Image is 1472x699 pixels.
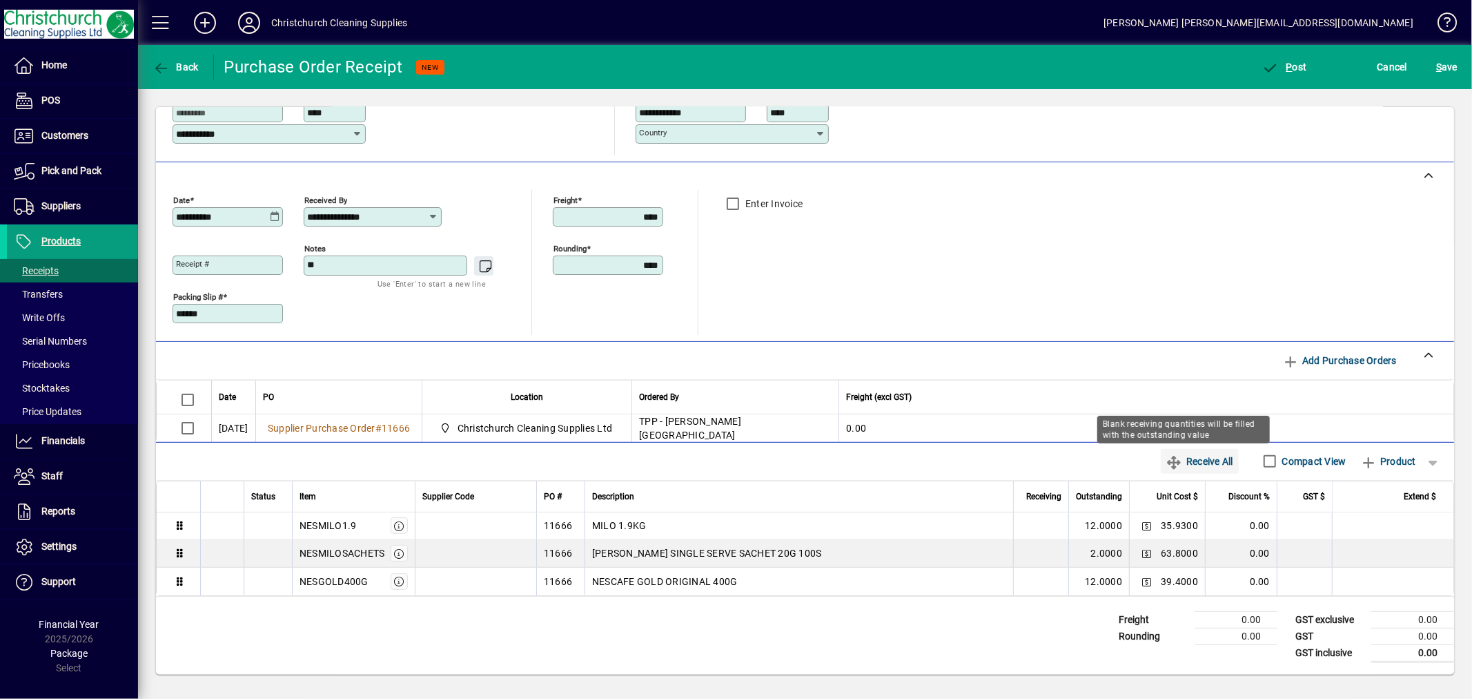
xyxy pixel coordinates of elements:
[1259,55,1311,79] button: Post
[173,195,190,204] mat-label: Date
[585,568,1013,595] td: NESCAFE GOLD ORIGINAL 400G
[375,423,382,434] span: #
[14,289,63,300] span: Transfers
[743,197,803,211] label: Enter Invoice
[1282,349,1397,372] span: Add Purchase Orders
[7,495,138,529] a: Reports
[41,200,81,211] span: Suppliers
[7,283,138,306] a: Transfers
[1166,450,1233,472] span: Receive All
[176,259,209,269] mat-label: Receipt #
[304,243,326,253] mat-label: Notes
[1228,489,1270,504] span: Discount %
[271,12,407,34] div: Christchurch Cleaning Supplies
[1404,489,1436,504] span: Extend $
[227,10,271,35] button: Profile
[1097,416,1270,443] div: Blank receiving quantities will be filled with the outstanding value
[7,459,138,494] a: Staff
[219,390,236,405] span: Date
[1161,546,1198,560] span: 63.8000
[1137,544,1156,563] button: Change Price Levels
[251,489,275,504] span: Status
[7,189,138,224] a: Suppliers
[1161,449,1239,474] button: Receive All
[1377,56,1408,78] span: Cancel
[639,390,832,405] div: Ordered By
[1286,61,1293,73] span: P
[536,540,585,568] td: 11666
[153,61,199,73] span: Back
[263,390,415,405] div: PO
[41,470,63,481] span: Staff
[1137,516,1156,535] button: Change Price Levels
[1137,572,1156,591] button: Change Price Levels
[1277,348,1402,373] button: Add Purchase Orders
[639,128,667,137] mat-label: Country
[422,489,474,504] span: Supplier Code
[14,383,70,394] span: Stocktakes
[7,48,138,83] a: Home
[7,400,138,423] a: Price Updates
[41,541,77,552] span: Settings
[1374,55,1411,79] button: Cancel
[1288,644,1371,662] td: GST inclusive
[173,291,223,301] mat-label: Packing Slip #
[585,513,1013,540] td: MILO 1.9KG
[1157,489,1198,504] span: Unit Cost $
[1288,611,1371,628] td: GST exclusive
[1026,489,1061,504] span: Receiving
[1195,628,1277,644] td: 0.00
[592,489,634,504] span: Description
[536,513,585,540] td: 11666
[1068,540,1129,568] td: 2.0000
[41,59,67,70] span: Home
[1371,644,1454,662] td: 0.00
[1103,12,1413,34] div: [PERSON_NAME] [PERSON_NAME][EMAIL_ADDRESS][DOMAIN_NAME]
[41,236,81,247] span: Products
[585,540,1013,568] td: [PERSON_NAME] SINGLE SERVE SACHET 20G 100S
[1353,449,1423,474] button: Product
[7,119,138,153] a: Customers
[1112,611,1195,628] td: Freight
[1303,489,1325,504] span: GST $
[138,55,214,79] app-page-header-button: Back
[7,306,138,329] a: Write Offs
[1076,489,1122,504] span: Outstanding
[183,10,227,35] button: Add
[304,195,347,204] mat-label: Received by
[14,265,59,276] span: Receipts
[41,506,75,517] span: Reports
[7,353,138,376] a: Pricebooks
[1427,3,1455,48] a: Knowledge Base
[1436,56,1458,78] span: ave
[1195,611,1277,628] td: 0.00
[1262,61,1307,73] span: ost
[7,259,138,283] a: Receipts
[50,648,88,659] span: Package
[846,390,912,405] span: Freight (excl GST)
[553,243,587,253] mat-label: Rounding
[224,56,403,78] div: Purchase Order Receipt
[1205,513,1277,540] td: 0.00
[41,130,88,141] span: Customers
[211,414,255,442] td: [DATE]
[846,390,1436,405] div: Freight (excl GST)
[511,390,543,405] span: Location
[7,84,138,118] a: POS
[639,390,679,405] span: Ordered By
[1433,55,1461,79] button: Save
[1205,540,1277,568] td: 0.00
[300,575,369,588] div: NESGOLD400G
[458,421,613,435] span: Christchurch Cleaning Supplies Ltd
[1436,61,1442,73] span: S
[838,414,1453,442] td: 0.00
[41,576,76,587] span: Support
[377,276,486,291] mat-hint: Use 'Enter' to start a new line
[7,565,138,600] a: Support
[1068,568,1129,595] td: 12.0000
[1161,519,1198,533] span: 35.9300
[14,406,81,417] span: Price Updates
[1068,513,1129,540] td: 12.0000
[263,421,415,436] a: Supplier Purchase Order#11666
[1205,568,1277,595] td: 0.00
